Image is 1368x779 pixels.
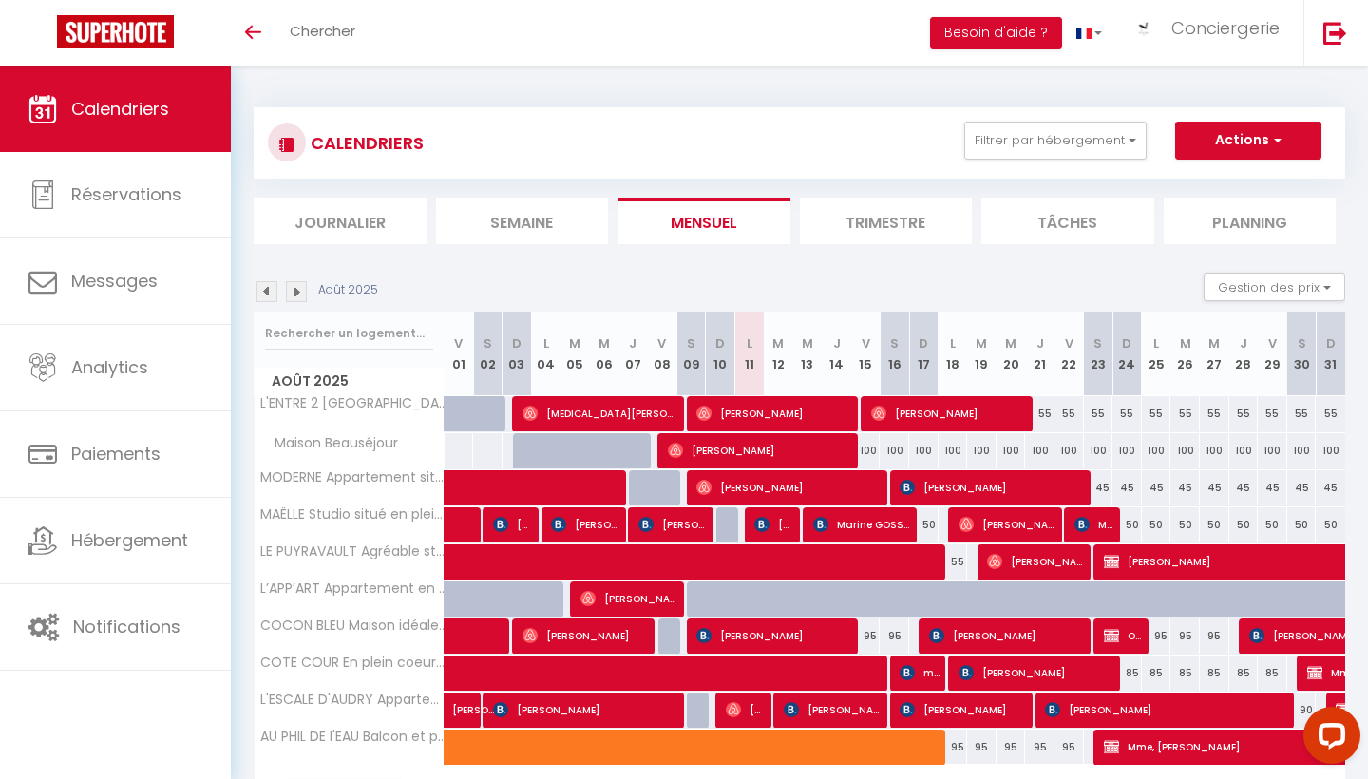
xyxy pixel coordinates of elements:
div: 55 [1316,396,1345,431]
li: Planning [1164,198,1337,244]
th: 09 [676,312,706,396]
img: Super Booking [57,15,174,48]
div: 100 [1025,433,1054,468]
abbr: M [1180,334,1191,352]
div: 85 [1142,655,1171,691]
div: 50 [1287,507,1317,542]
div: 50 [1258,507,1287,542]
span: [PERSON_NAME] [551,506,619,542]
span: CÔTÉ COUR En plein coeur de ville et proche des thermes [257,655,447,670]
div: 45 [1142,470,1171,505]
th: 21 [1025,312,1054,396]
th: 31 [1316,312,1345,396]
abbr: M [802,334,813,352]
span: [PERSON_NAME] [959,506,1056,542]
button: Filtrer par hébergement [964,122,1147,160]
abbr: L [543,334,549,352]
div: 50 [1142,507,1171,542]
div: 55 [1200,396,1229,431]
div: 55 [1142,396,1171,431]
span: [PERSON_NAME] [754,506,793,542]
abbr: V [1268,334,1277,352]
div: 95 [1170,618,1200,654]
span: [PERSON_NAME] [1045,692,1290,728]
abbr: M [598,334,610,352]
th: 18 [939,312,968,396]
th: 23 [1084,312,1113,396]
th: 06 [589,312,618,396]
abbr: D [919,334,928,352]
div: 95 [1142,618,1171,654]
div: 45 [1170,470,1200,505]
div: 95 [1200,618,1229,654]
span: [PERSON_NAME] [929,617,1086,654]
button: Actions [1175,122,1321,160]
li: Semaine [436,198,609,244]
th: 27 [1200,312,1229,396]
div: 100 [1258,433,1287,468]
span: LE PUYRAVAULT Agréable studio situé en plein coeur de ville [257,544,447,559]
abbr: S [890,334,899,352]
th: 12 [764,312,793,396]
th: 29 [1258,312,1287,396]
th: 07 [618,312,648,396]
abbr: D [1122,334,1131,352]
div: 50 [1229,507,1259,542]
li: Trimestre [800,198,973,244]
th: 10 [706,312,735,396]
div: 55 [1112,396,1142,431]
input: Rechercher un logement... [265,316,433,351]
abbr: J [833,334,841,352]
span: Occupation proprio [1104,617,1143,654]
th: 26 [1170,312,1200,396]
div: 50 [1170,507,1200,542]
div: 100 [1084,433,1113,468]
div: 100 [997,433,1026,468]
th: 19 [967,312,997,396]
span: L'ENTRE 2 [GEOGRAPHIC_DATA] au calme avec parking [257,396,447,410]
div: 45 [1112,470,1142,505]
abbr: M [772,334,784,352]
div: 100 [939,433,968,468]
span: Chercher [290,21,355,41]
abbr: J [1036,334,1044,352]
div: 85 [1229,655,1259,691]
img: logout [1323,21,1347,45]
abbr: J [629,334,636,352]
div: 55 [1258,396,1287,431]
div: 50 [1200,507,1229,542]
div: 55 [1084,396,1113,431]
span: Analytics [71,355,148,379]
div: 100 [1229,433,1259,468]
span: Conciergerie [1171,16,1280,40]
div: 100 [1054,433,1084,468]
li: Journalier [254,198,427,244]
span: Calendriers [71,97,169,121]
div: 85 [1258,655,1287,691]
th: 15 [851,312,881,396]
th: 08 [648,312,677,396]
span: [MEDICAL_DATA][PERSON_NAME] [522,395,679,431]
span: [PERSON_NAME] [696,395,853,431]
button: Gestion des prix [1204,273,1345,301]
th: 02 [473,312,503,396]
div: 100 [880,433,909,468]
abbr: L [747,334,752,352]
span: [PERSON_NAME] [987,543,1085,579]
th: 11 [734,312,764,396]
p: Août 2025 [318,281,378,299]
abbr: J [1240,334,1247,352]
abbr: V [454,334,463,352]
div: 50 [1316,507,1345,542]
th: 05 [560,312,590,396]
th: 16 [880,312,909,396]
abbr: L [950,334,956,352]
li: Mensuel [617,198,790,244]
span: Paiements [71,442,161,465]
div: 100 [851,433,881,468]
span: [PERSON_NAME] [784,692,882,728]
th: 03 [503,312,532,396]
span: [PERSON_NAME]-[PERSON_NAME] [452,682,496,718]
div: 50 [1112,507,1142,542]
abbr: L [1153,334,1159,352]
